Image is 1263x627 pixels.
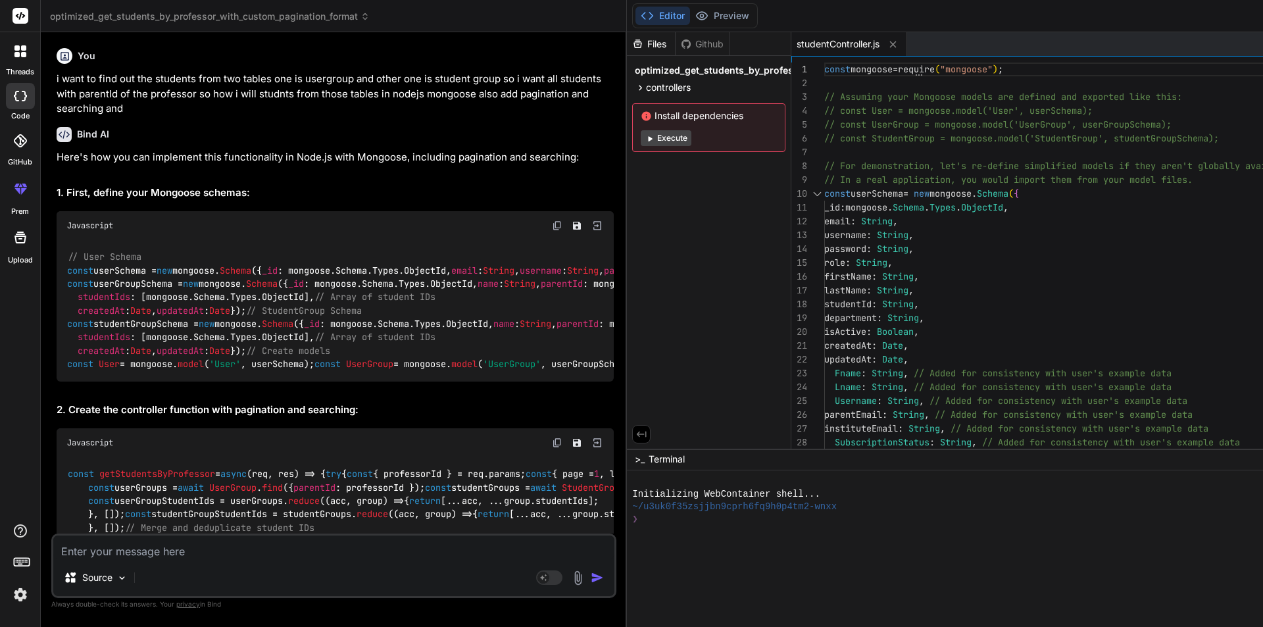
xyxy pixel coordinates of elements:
span: const [824,63,851,75]
div: 21 [791,339,807,353]
div: Github [676,38,730,51]
span: >_ [635,453,645,466]
span: String [887,395,919,407]
img: Pick Models [116,572,128,584]
img: icon [591,571,604,584]
div: 19 [791,311,807,325]
span: Types [414,318,441,330]
span: : [882,409,887,420]
span: = [893,63,898,75]
span: async [220,468,247,480]
span: Types [230,291,257,303]
span: : [840,201,845,213]
span: studentIds [78,291,130,303]
span: String [567,264,599,276]
span: , [940,422,945,434]
span: 1 [594,468,599,480]
span: Schema [193,332,225,343]
span: Install dependencies [641,109,777,122]
span: // const User = mongoose.model('User', userSchema) [824,105,1087,116]
label: threads [6,66,34,78]
span: parentId [541,278,583,289]
span: studentIds [604,509,656,520]
span: // Added for consistency with user's example data [935,409,1193,420]
span: lastName [824,284,866,296]
span: createdAt [824,339,872,351]
img: settings [9,584,32,606]
span: Initializing WebContainer shell... [632,488,820,501]
span: updatedAt [157,305,204,316]
span: Date [882,339,903,351]
img: attachment [570,570,585,586]
span: = [903,188,908,199]
span: email [451,264,478,276]
span: username [824,229,866,241]
span: . [972,188,977,199]
span: ❯ [632,513,639,526]
span: , [903,367,908,379]
span: : [898,422,903,434]
span: const [67,278,93,289]
span: ObjectId [430,278,472,289]
div: 14 [791,242,807,256]
span: , [903,381,908,393]
span: ObjectId [262,291,304,303]
span: const [88,495,114,507]
img: copy [552,438,562,448]
span: name [493,318,514,330]
div: 20 [791,325,807,339]
span: parentEmail [824,409,882,420]
span: // Create models [246,345,330,357]
span: instituteEmail [824,422,898,434]
span: createdAt [78,305,125,316]
span: String [877,243,908,255]
img: copy [552,220,562,231]
span: User [99,359,120,370]
span: reduce [357,509,388,520]
span: , [919,312,924,324]
div: 2 [791,76,807,90]
span: Date [209,305,230,316]
span: const [67,359,93,370]
div: 1 [791,63,807,76]
span: , [914,326,919,338]
span: // Merge and deduplicate student IDs [125,522,314,534]
span: studentIds [535,495,588,507]
span: , [919,395,924,407]
span: optimized_get_students_by_professor_with_custom_pagination_format [50,10,370,23]
h2: 2. Create the controller function with pagination and searching: [57,403,614,418]
span: password [604,264,646,276]
span: return [409,495,441,507]
span: password [824,243,866,255]
span: 'User' [209,359,241,370]
div: 25 [791,394,807,408]
span: Terminal [649,453,685,466]
span: , [893,215,898,227]
span: const [67,264,93,276]
label: Upload [8,255,33,266]
span: Boolean [877,326,914,338]
span: // Added for consistency with user's example data [914,381,1172,393]
span: // const UserGroup = mongoose.model('UserGroup', u [824,118,1087,130]
span: Schema [220,264,251,276]
button: Editor [635,7,690,25]
span: String [877,284,908,296]
button: Save file [568,434,586,452]
span: ( ) => [393,509,472,520]
span: ( [935,63,940,75]
div: 3 [791,90,807,104]
span: _id [304,318,320,330]
span: String [893,409,924,420]
span: const [125,509,151,520]
span: ObjectId [262,332,304,343]
span: parentId [293,482,335,493]
h6: Bind AI [77,128,109,141]
span: privacy [176,600,200,608]
span: createdAt [78,345,125,357]
span: String [877,229,908,241]
span: : [877,395,882,407]
span: model [178,359,204,370]
span: Date [209,345,230,357]
span: ; [998,63,1003,75]
span: String [483,264,514,276]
